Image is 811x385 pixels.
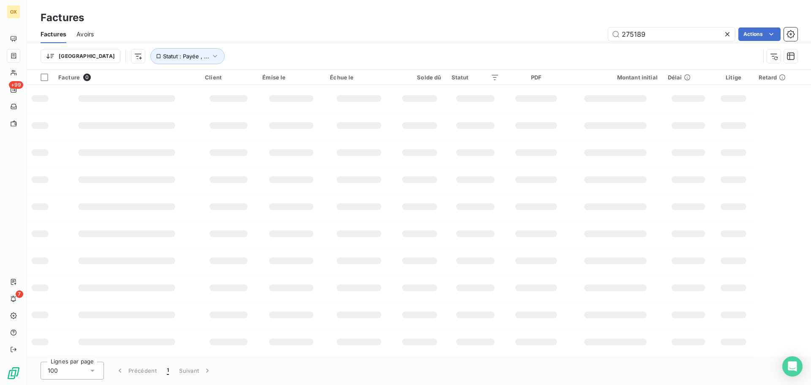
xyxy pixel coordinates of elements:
[163,53,209,60] span: Statut : Payée , ...
[16,290,23,298] span: 7
[718,74,748,81] div: Litige
[330,74,388,81] div: Échue le
[205,74,252,81] div: Client
[150,48,225,64] button: Statut : Payée , ...
[759,74,806,81] div: Retard
[174,362,217,380] button: Suivant
[162,362,174,380] button: 1
[668,74,708,81] div: Délai
[7,83,20,96] a: +99
[398,74,441,81] div: Solde dû
[573,74,658,81] div: Montant initial
[58,74,80,81] span: Facture
[76,30,94,38] span: Avoirs
[782,356,803,377] div: Open Intercom Messenger
[452,74,500,81] div: Statut
[111,362,162,380] button: Précédent
[41,10,84,25] h3: Factures
[7,366,20,380] img: Logo LeanPay
[41,30,66,38] span: Factures
[83,74,91,81] span: 0
[608,27,735,41] input: Rechercher
[262,74,320,81] div: Émise le
[738,27,781,41] button: Actions
[509,74,563,81] div: PDF
[7,5,20,19] div: OX
[9,81,23,89] span: +99
[48,366,58,375] span: 100
[41,49,120,63] button: [GEOGRAPHIC_DATA]
[167,366,169,375] span: 1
